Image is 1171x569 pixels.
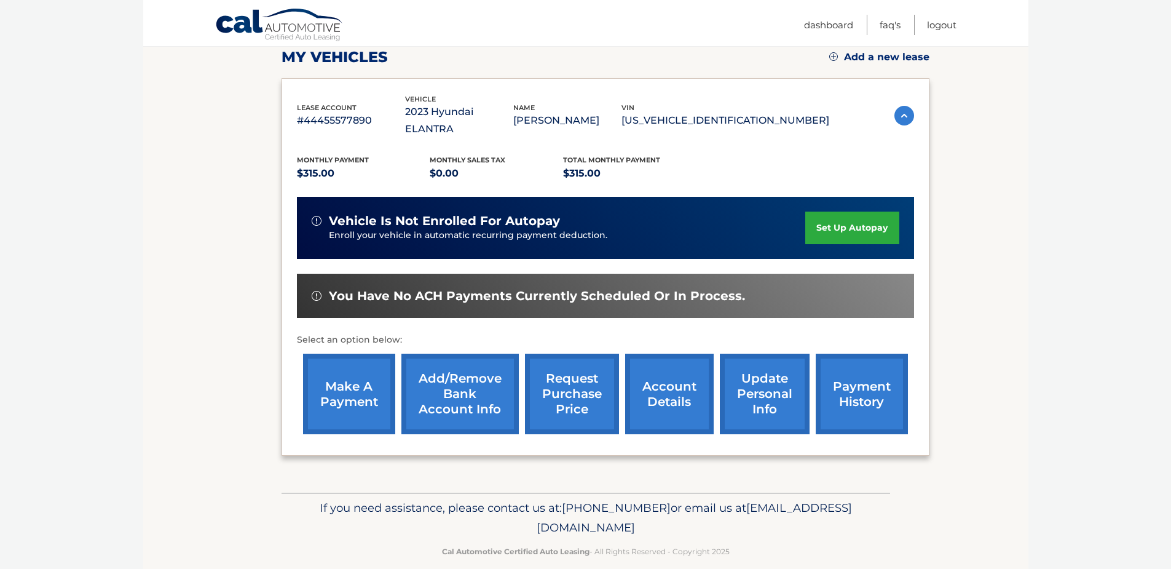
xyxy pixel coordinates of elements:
[290,545,882,558] p: - All Rights Reserved - Copyright 2025
[297,103,357,112] span: lease account
[537,501,852,535] span: [EMAIL_ADDRESS][DOMAIN_NAME]
[430,156,505,164] span: Monthly sales Tax
[880,15,901,35] a: FAQ's
[804,15,853,35] a: Dashboard
[829,51,929,63] a: Add a new lease
[303,354,395,434] a: make a payment
[513,112,621,129] p: [PERSON_NAME]
[312,291,321,301] img: alert-white.svg
[297,333,914,348] p: Select an option below:
[562,501,671,515] span: [PHONE_NUMBER]
[329,288,745,304] span: You have no ACH payments currently scheduled or in process.
[329,213,560,229] span: vehicle is not enrolled for autopay
[215,8,344,44] a: Cal Automotive
[621,112,829,129] p: [US_VEHICLE_IDENTIFICATION_NUMBER]
[405,95,436,103] span: vehicle
[894,106,914,125] img: accordion-active.svg
[297,165,430,182] p: $315.00
[513,103,535,112] span: name
[312,216,321,226] img: alert-white.svg
[442,547,589,556] strong: Cal Automotive Certified Auto Leasing
[829,52,838,61] img: add.svg
[805,212,899,244] a: set up autopay
[282,48,388,66] h2: my vehicles
[297,112,405,129] p: #44455577890
[720,354,810,434] a: update personal info
[563,165,696,182] p: $315.00
[927,15,956,35] a: Logout
[401,354,519,434] a: Add/Remove bank account info
[297,156,369,164] span: Monthly Payment
[625,354,714,434] a: account details
[430,165,563,182] p: $0.00
[525,354,619,434] a: request purchase price
[816,354,908,434] a: payment history
[329,229,806,242] p: Enroll your vehicle in automatic recurring payment deduction.
[290,498,882,538] p: If you need assistance, please contact us at: or email us at
[621,103,634,112] span: vin
[405,103,513,138] p: 2023 Hyundai ELANTRA
[563,156,660,164] span: Total Monthly Payment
